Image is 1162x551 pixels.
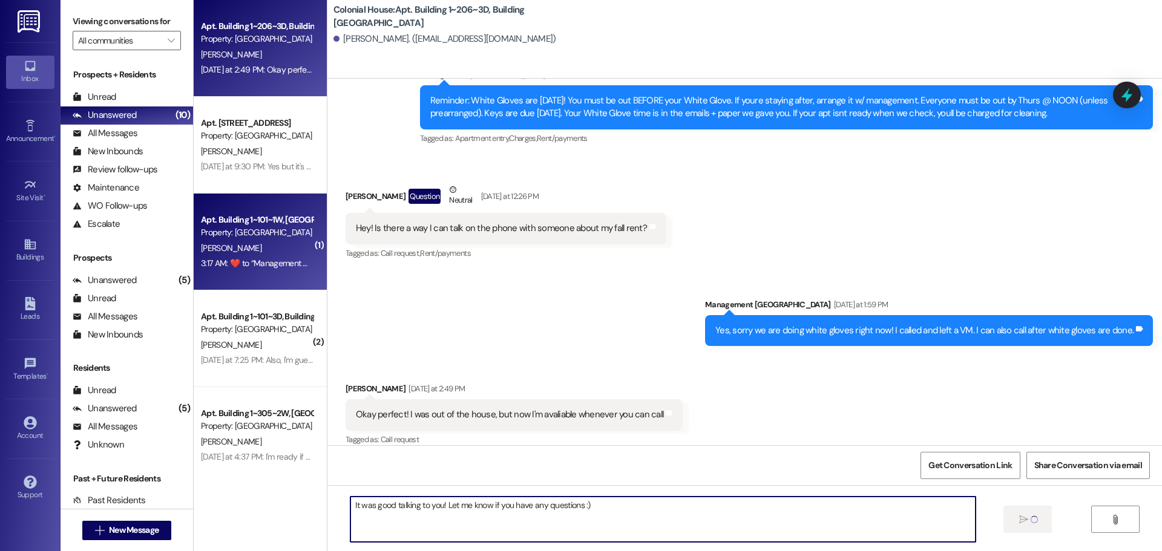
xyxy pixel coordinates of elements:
div: Tagged as: [420,129,1153,147]
span: Call request , [381,248,421,258]
a: Site Visit • [6,175,54,207]
div: Unread [73,292,116,305]
span: Charges , [509,133,537,143]
div: [PERSON_NAME]. ([EMAIL_ADDRESS][DOMAIN_NAME]) [333,33,556,45]
div: New Inbounds [73,145,143,158]
a: Templates • [6,353,54,386]
div: Property: [GEOGRAPHIC_DATA] [201,420,313,432]
span: Rent/payments [537,133,588,143]
div: [DATE] at 2:49 PM: Okay perfect! I was out of the house, but now I'm avaliable whenever you can call [201,64,551,75]
div: All Messages [73,420,137,433]
div: Residents [61,362,193,374]
button: New Message [82,521,172,540]
i:  [95,526,104,535]
div: [DATE] at 1:59 PM [831,298,888,311]
a: Support [6,472,54,504]
div: Past Residents [73,494,146,507]
div: Apt. Building 1~101~1W, [GEOGRAPHIC_DATA] [201,214,313,226]
div: Apt. Building 1~305~2W, [GEOGRAPHIC_DATA] [201,407,313,420]
div: [DATE] at 4:37 PM: I'm ready if you guys are [201,451,350,462]
span: [PERSON_NAME] [201,243,261,253]
i:  [1019,515,1028,524]
div: [DATE] at 12:26 PM [478,190,539,203]
span: Get Conversation Link [928,459,1012,472]
div: Apt. [STREET_ADDRESS] [201,117,313,129]
div: [PERSON_NAME] [346,382,683,399]
span: [PERSON_NAME] [201,339,261,350]
div: Maintenance [73,181,139,194]
div: Prospects [61,252,193,264]
a: Account [6,412,54,445]
div: Unanswered [73,274,137,287]
span: • [54,132,56,141]
a: Leads [6,293,54,326]
div: All Messages [73,310,137,323]
div: Escalate [73,218,120,230]
div: Property: [GEOGRAPHIC_DATA] [201,129,313,142]
div: Past + Future Residents [61,472,193,485]
div: Property: [GEOGRAPHIC_DATA] [201,33,313,45]
div: [DATE] at 9:30 PM: Yes but it's out of office hours so NEITHER of you should be working! [201,161,504,172]
div: WO Follow-ups [73,200,147,212]
div: Apt. Building 1~101~3D, Building [GEOGRAPHIC_DATA] [201,310,313,323]
div: Tagged as: [346,244,666,262]
div: (5) [176,271,193,290]
div: Review follow-ups [73,163,157,176]
span: [PERSON_NAME] [201,436,261,447]
div: [DATE] at 2:49 PM [405,382,465,395]
div: Tagged as: [346,431,683,448]
i:  [1111,515,1120,524]
div: Question [409,189,441,204]
div: Unanswered [73,402,137,415]
span: Share Conversation via email [1034,459,1142,472]
div: Unknown [73,439,124,451]
div: All Messages [73,127,137,140]
div: Unanswered [73,109,137,122]
span: New Message [109,524,159,536]
div: Neutral [447,183,474,209]
span: Rent/payments [420,248,471,258]
button: Share Conversation via email [1026,452,1150,479]
div: Management [GEOGRAPHIC_DATA] [705,298,1153,315]
span: Call request [381,434,419,445]
span: • [44,192,45,200]
b: Colonial House: Apt. Building 1~206~3D, Building [GEOGRAPHIC_DATA] [333,4,576,30]
div: Hey! Is there a way I can talk on the phone with someone about my fall rent? [356,222,647,235]
div: Okay perfect! I was out of the house, but now I'm avaliable whenever you can call [356,408,663,421]
a: Buildings [6,234,54,267]
div: Unread [73,384,116,397]
div: New Inbounds [73,328,143,341]
div: Apt. Building 1~206~3D, Building [GEOGRAPHIC_DATA] [201,20,313,33]
div: 3:17 AM: ​❤️​ to “ Management Colonial House (Colonial House): Perfect will do!!! ” [201,258,475,269]
img: ResiDesk Logo [18,10,42,33]
div: [DATE] at 7:25 PM: Also, I'm guessing that last text was automated, but there are still charges o... [201,354,1057,365]
button: Get Conversation Link [921,452,1020,479]
span: • [47,370,48,379]
div: Prospects + Residents [61,68,193,81]
div: (10) [172,106,193,125]
textarea: It was good talking to you! Let me know if you have any questions :) [350,497,975,542]
label: Viewing conversations for [73,12,181,31]
span: [PERSON_NAME] [201,146,261,157]
div: (5) [176,399,193,418]
div: [PERSON_NAME] [346,183,666,213]
div: Unread [73,91,116,103]
span: [PERSON_NAME] [201,49,261,60]
div: Yes, sorry we are doing white gloves right now! I called and left a VM. I can also call after whi... [715,324,1134,337]
i:  [168,36,174,45]
div: Property: [GEOGRAPHIC_DATA] [201,323,313,336]
div: Property: [GEOGRAPHIC_DATA] [201,226,313,239]
div: Reminder: White Gloves are [DATE]! You must be out BEFORE your White Glove. If youre staying afte... [430,94,1134,120]
a: Inbox [6,56,54,88]
span: Apartment entry , [455,133,510,143]
input: All communities [78,31,162,50]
